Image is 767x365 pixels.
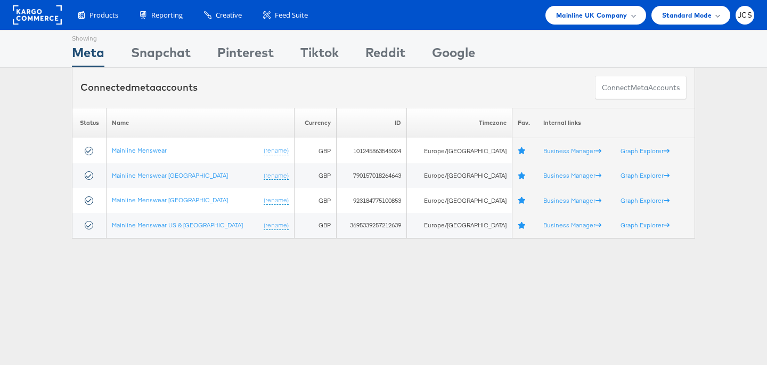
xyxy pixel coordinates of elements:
div: Google [432,43,475,67]
td: Europe/[GEOGRAPHIC_DATA] [406,188,512,213]
th: Name [107,108,295,138]
a: Business Manager [543,147,601,155]
div: Tiktok [300,43,339,67]
div: Showing [72,30,104,43]
td: 923184775100853 [337,188,407,213]
div: Reddit [365,43,405,67]
a: Business Manager [543,221,601,229]
span: Feed Suite [275,10,308,20]
a: (rename) [264,221,289,230]
span: Products [89,10,118,20]
td: 101245863545024 [337,138,407,163]
a: Mainline Menswear [GEOGRAPHIC_DATA] [112,171,228,179]
div: Pinterest [217,43,274,67]
th: Timezone [406,108,512,138]
a: Mainline Menswear [GEOGRAPHIC_DATA] [112,196,228,204]
a: Graph Explorer [621,196,670,204]
a: Mainline Menswear US & [GEOGRAPHIC_DATA] [112,221,243,229]
div: Snapchat [131,43,191,67]
div: Connected accounts [80,81,198,94]
td: Europe/[GEOGRAPHIC_DATA] [406,138,512,163]
button: ConnectmetaAccounts [595,76,687,100]
span: meta [631,83,648,93]
th: Status [72,108,107,138]
span: Reporting [151,10,183,20]
td: 3695339257212639 [337,213,407,238]
a: (rename) [264,196,289,205]
span: Creative [216,10,242,20]
td: Europe/[GEOGRAPHIC_DATA] [406,213,512,238]
a: Graph Explorer [621,221,670,229]
th: Currency [295,108,337,138]
a: Mainline Menswear [112,146,167,154]
td: GBP [295,213,337,238]
span: Standard Mode [662,10,712,21]
a: Graph Explorer [621,147,670,155]
div: Meta [72,43,104,67]
span: Mainline UK Company [556,10,627,21]
td: GBP [295,138,337,163]
span: meta [131,81,156,93]
span: JCS [738,12,752,19]
td: 790157018264643 [337,163,407,188]
a: (rename) [264,146,289,155]
td: GBP [295,163,337,188]
td: Europe/[GEOGRAPHIC_DATA] [406,163,512,188]
a: Business Manager [543,196,601,204]
a: Graph Explorer [621,171,670,179]
a: Business Manager [543,171,601,179]
td: GBP [295,188,337,213]
a: (rename) [264,171,289,180]
th: ID [337,108,407,138]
